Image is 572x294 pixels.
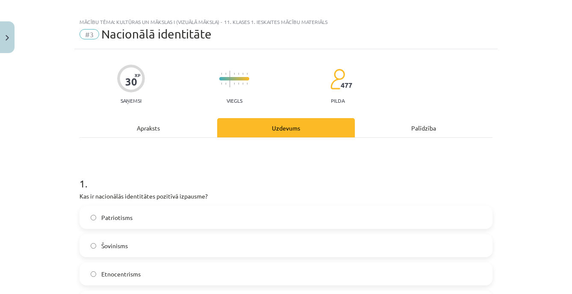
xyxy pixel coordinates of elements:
div: Mācību tēma: Kultūras un mākslas i (vizuālā māksla) - 11. klases 1. ieskaites mācību materiāls [80,19,492,25]
span: Patriotisms [101,213,133,222]
div: 30 [125,76,137,88]
input: Patriotisms [91,215,96,220]
span: XP [135,73,140,77]
img: icon-short-line-57e1e144782c952c97e751825c79c345078a6d821885a25fce030b3d8c18986b.svg [225,83,226,85]
img: icon-short-line-57e1e144782c952c97e751825c79c345078a6d821885a25fce030b3d8c18986b.svg [247,83,248,85]
span: Šovinisms [101,241,128,250]
p: Viegls [227,98,242,104]
span: Nacionālā identitāte [101,27,212,41]
p: Kas ir nacionālās identitātes pozitīvā izpausme? [80,192,492,201]
input: Etnocentrisms [91,271,96,277]
img: icon-short-line-57e1e144782c952c97e751825c79c345078a6d821885a25fce030b3d8c18986b.svg [225,73,226,75]
div: Uzdevums [217,118,355,137]
img: icon-short-line-57e1e144782c952c97e751825c79c345078a6d821885a25fce030b3d8c18986b.svg [238,73,239,75]
img: icon-short-line-57e1e144782c952c97e751825c79c345078a6d821885a25fce030b3d8c18986b.svg [247,73,248,75]
img: icon-short-line-57e1e144782c952c97e751825c79c345078a6d821885a25fce030b3d8c18986b.svg [242,73,243,75]
img: icon-short-line-57e1e144782c952c97e751825c79c345078a6d821885a25fce030b3d8c18986b.svg [242,83,243,85]
img: icon-short-line-57e1e144782c952c97e751825c79c345078a6d821885a25fce030b3d8c18986b.svg [221,83,222,85]
span: 477 [341,81,352,89]
img: icon-close-lesson-0947bae3869378f0d4975bcd49f059093ad1ed9edebbc8119c70593378902aed.svg [6,35,9,41]
img: icon-short-line-57e1e144782c952c97e751825c79c345078a6d821885a25fce030b3d8c18986b.svg [234,83,235,85]
input: Šovinisms [91,243,96,249]
div: Apraksts [80,118,217,137]
img: students-c634bb4e5e11cddfef0936a35e636f08e4e9abd3cc4e673bd6f9a4125e45ecb1.svg [330,68,345,90]
span: #3 [80,29,99,39]
div: Palīdzība [355,118,492,137]
h1: 1 . [80,163,492,189]
p: pilda [331,98,345,104]
img: icon-short-line-57e1e144782c952c97e751825c79c345078a6d821885a25fce030b3d8c18986b.svg [234,73,235,75]
p: Saņemsi [117,98,145,104]
img: icon-short-line-57e1e144782c952c97e751825c79c345078a6d821885a25fce030b3d8c18986b.svg [238,83,239,85]
span: Etnocentrisms [101,270,141,279]
img: icon-short-line-57e1e144782c952c97e751825c79c345078a6d821885a25fce030b3d8c18986b.svg [221,73,222,75]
